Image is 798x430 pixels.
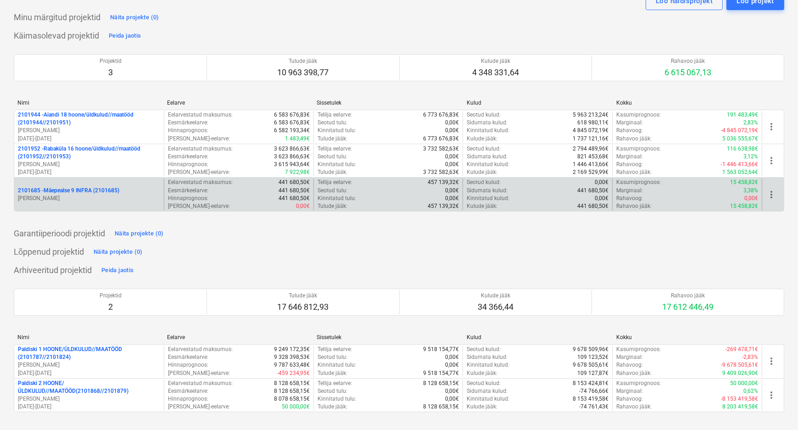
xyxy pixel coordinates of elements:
[168,387,208,395] p: Eesmärkeelarve :
[664,57,711,65] p: Rahavoo jääk
[168,353,208,361] p: Eesmärkeelarve :
[467,179,501,186] p: Seotud kulud :
[274,111,310,119] p: 6 583 676,83€
[766,155,777,166] span: more_vert
[445,195,459,202] p: 0,00€
[168,153,208,161] p: Eesmärkeelarve :
[445,127,459,134] p: 0,00€
[18,403,160,411] p: [DATE] - [DATE]
[100,67,122,78] p: 3
[467,153,508,161] p: Sidumata kulud :
[317,100,459,106] div: Sissetulek
[467,145,501,153] p: Seotud kulud :
[766,189,777,200] span: more_vert
[106,28,143,43] button: Peida jaotis
[100,302,122,313] p: 2
[18,346,160,361] p: Paldiski 1 HOONE/ÜLDKULUD//MAATÖÖD (2101787//2101824)
[110,12,159,23] div: Näita projekte (0)
[423,145,459,153] p: 3 732 582,63€
[743,387,758,395] p: 0,62%
[318,395,356,403] p: Kinnitatud tulu :
[282,403,310,411] p: 50 000,00€
[445,387,459,395] p: 0,00€
[423,168,459,176] p: 3 732 582,63€
[616,387,643,395] p: Marginaal :
[730,179,758,186] p: 15 458,82€
[99,263,136,278] button: Peida jaotis
[318,168,347,176] p: Tulude jääk :
[445,119,459,127] p: 0,00€
[277,369,310,377] p: -459 234,95€
[579,403,608,411] p: -74 761,43€
[662,292,714,300] p: Rahavoo jääk
[168,111,233,119] p: Eelarvestatud maksumus :
[101,265,134,276] div: Peida jaotis
[277,302,329,313] p: 17 646 812,93
[573,395,608,403] p: 8 153 419,58€
[577,202,608,210] p: 441 680,50€
[595,179,608,186] p: 0,00€
[167,100,309,106] div: Eelarve
[428,202,459,210] p: 457 139,32€
[467,135,497,143] p: Kulude jääk :
[18,145,160,177] div: 2101952 -Rabaküla 16 hoone/üldkulud//maatööd (2101952//2101953)[PERSON_NAME][DATE]-[DATE]
[445,187,459,195] p: 0,00€
[168,395,208,403] p: Hinnaprognoos :
[168,168,230,176] p: [PERSON_NAME]-eelarve :
[18,187,119,195] p: 2101685 - Mäepealse 9 INFRA (2101685)
[472,67,519,78] p: 4 348 331,64
[445,161,459,168] p: 0,00€
[467,127,509,134] p: Kinnitatud kulud :
[573,145,608,153] p: 2 794 489,96€
[616,202,652,210] p: Rahavoo jääk :
[168,380,233,387] p: Eelarvestatud maksumus :
[109,31,141,41] div: Peida jaotis
[274,161,310,168] p: 3 615 943,64€
[18,111,160,127] p: 2101944 - Aiandi 18 hoone/üldkulud//maatööd (2101944//2101951)
[577,369,608,377] p: 109 127,87€
[445,395,459,403] p: 0,00€
[274,395,310,403] p: 8 078 658,15€
[730,380,758,387] p: 50 000,00€
[279,187,310,195] p: 441 680,50€
[445,361,459,369] p: 0,00€
[752,386,798,430] div: Chat Widget
[573,161,608,168] p: 1 446 413,66€
[445,353,459,361] p: 0,00€
[467,380,501,387] p: Seotud kulud :
[14,265,92,276] p: Arhiveeritud projektid
[168,195,208,202] p: Hinnaprognoos :
[616,153,643,161] p: Marginaal :
[168,119,208,127] p: Eesmärkeelarve :
[318,369,347,377] p: Tulude jääk :
[616,100,759,106] div: Kokku
[18,361,160,369] p: [PERSON_NAME]
[573,168,608,176] p: 2 169 529,99€
[318,145,352,153] p: Tellija eelarve :
[318,127,356,134] p: Kinnitatud tulu :
[18,195,160,202] p: [PERSON_NAME]
[285,168,310,176] p: 7 922,98€
[274,119,310,127] p: 6 583 676,83€
[423,135,459,143] p: 6 773 676,83€
[722,369,758,377] p: 9 409 026,90€
[472,57,519,65] p: Kulude jääk
[168,361,208,369] p: Hinnaprognoos :
[616,168,652,176] p: Rahavoo jääk :
[616,179,661,186] p: Kasumiprognoos :
[766,121,777,132] span: more_vert
[577,153,608,161] p: 821 453,68€
[616,111,661,119] p: Kasumiprognoos :
[423,403,459,411] p: 8 128 658,15€
[616,380,661,387] p: Kasumiprognoos :
[18,395,160,403] p: [PERSON_NAME]
[274,361,310,369] p: 9 787 633,48€
[616,127,643,134] p: Rahavoog :
[14,228,105,239] p: Garantiiperioodi projektid
[18,380,160,395] p: Paldiski 2 HOONE/ÜLDKULUD//MAATÖÖD(2101868//2101879)
[318,195,356,202] p: Kinnitatud tulu :
[616,353,643,361] p: Marginaal :
[168,135,230,143] p: [PERSON_NAME]-eelarve :
[616,161,643,168] p: Rahavoog :
[742,353,758,361] p: -2,83%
